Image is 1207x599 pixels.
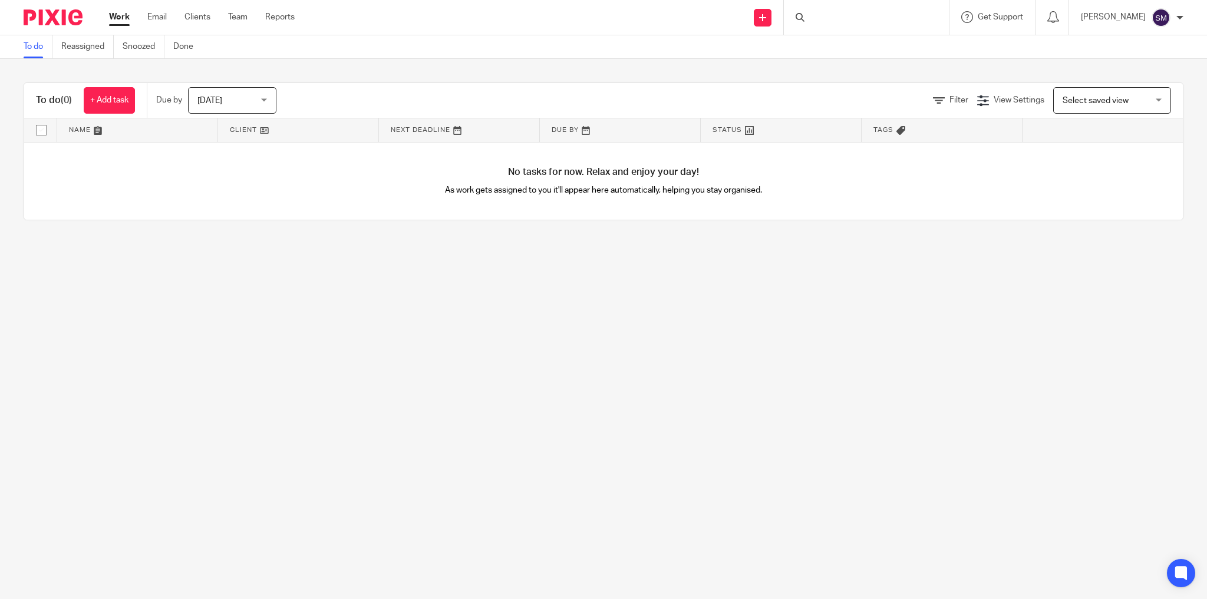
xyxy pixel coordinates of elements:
p: [PERSON_NAME] [1081,11,1146,23]
a: Clients [184,11,210,23]
span: Get Support [978,13,1023,21]
span: Tags [873,127,893,133]
img: Pixie [24,9,83,25]
a: Email [147,11,167,23]
a: Snoozed [123,35,164,58]
a: To do [24,35,52,58]
h4: No tasks for now. Relax and enjoy your day! [24,166,1183,178]
span: [DATE] [197,97,222,105]
a: Team [228,11,248,23]
span: Filter [949,96,968,104]
span: View Settings [994,96,1044,104]
img: svg%3E [1152,8,1170,27]
p: As work gets assigned to you it'll appear here automatically, helping you stay organised. [314,184,893,196]
a: Work [109,11,130,23]
a: + Add task [84,87,135,114]
span: (0) [61,95,72,105]
a: Done [173,35,202,58]
a: Reports [265,11,295,23]
p: Due by [156,94,182,106]
h1: To do [36,94,72,107]
span: Select saved view [1063,97,1129,105]
a: Reassigned [61,35,114,58]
